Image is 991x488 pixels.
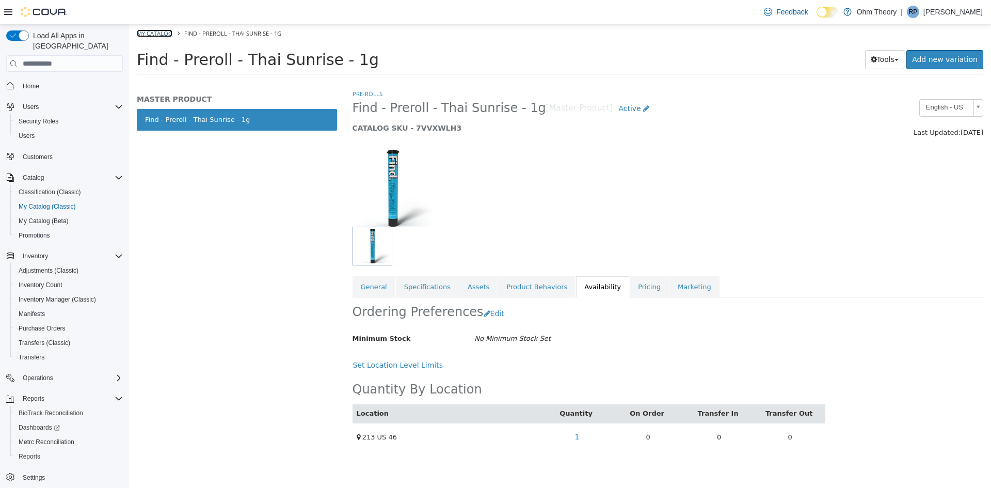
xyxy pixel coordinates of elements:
span: Security Roles [14,115,123,128]
span: Promotions [19,231,50,240]
td: 0 [554,399,626,427]
button: Promotions [10,228,127,243]
a: Settings [19,471,49,484]
span: Inventory Manager (Classic) [19,295,96,304]
span: Customers [19,150,123,163]
span: Classification (Classic) [14,186,123,198]
span: Transfers (Classic) [19,339,70,347]
span: Promotions [14,229,123,242]
span: Catalog [23,174,44,182]
i: No Minimum Stock Set [345,310,422,318]
img: Cova [21,7,67,17]
span: My Catalog (Beta) [14,215,123,227]
a: Inventory Count [14,279,67,291]
span: Reports [23,395,44,403]
a: Add new variation [777,26,854,45]
span: RP [909,6,918,18]
span: Adjustments (Classic) [19,266,78,275]
span: Feedback [776,7,808,17]
button: Catalog [19,171,48,184]
span: Find - Preroll - Thai Sunrise - 1g [8,26,250,44]
button: Security Roles [10,114,127,129]
a: Active [484,75,526,94]
a: Pricing [501,252,540,274]
a: Marketing [540,252,590,274]
a: Adjustments (Classic) [14,264,83,277]
span: Inventory Count [14,279,123,291]
span: Security Roles [19,117,58,125]
a: Users [14,130,39,142]
td: 0 [484,399,555,427]
button: Home [2,78,127,93]
button: BioTrack Reconciliation [10,406,127,420]
a: Transfer In [569,385,612,393]
span: Metrc Reconciliation [19,438,74,446]
button: Purchase Orders [10,321,127,336]
span: BioTrack Reconciliation [19,409,83,417]
button: Reports [19,392,49,405]
a: Quantity [430,385,466,393]
p: | [901,6,903,18]
a: BioTrack Reconciliation [14,407,87,419]
button: Classification (Classic) [10,185,127,199]
span: Transfers [19,353,44,361]
button: Customers [2,149,127,164]
h2: Quantity By Location [223,357,353,373]
button: Transfers [10,350,127,365]
a: Classification (Classic) [14,186,85,198]
span: Home [19,79,123,92]
a: My Catalog (Beta) [14,215,73,227]
td: 0 [626,399,697,427]
span: Minimum Stock [223,310,282,318]
button: Adjustments (Classic) [10,263,127,278]
button: Catalog [2,170,127,185]
button: Operations [2,371,127,385]
span: Manifests [19,310,45,318]
span: [DATE] [832,104,854,112]
button: Manifests [10,307,127,321]
button: My Catalog (Beta) [10,214,127,228]
a: 1 [440,403,456,422]
span: Inventory [19,250,123,262]
button: Metrc Reconciliation [10,435,127,449]
span: Inventory Manager (Classic) [14,293,123,306]
button: Inventory [2,249,127,263]
a: Dashboards [10,420,127,435]
span: Users [23,103,39,111]
a: Inventory Manager (Classic) [14,293,100,306]
button: Users [2,100,127,114]
span: Inventory [23,252,48,260]
a: My Catalog [8,5,43,13]
a: Pre-Rolls [223,66,253,73]
span: Find - Preroll - Thai Sunrise - 1g [55,5,152,13]
a: Promotions [14,229,54,242]
a: Transfers [14,351,49,364]
a: Customers [19,151,57,163]
span: Home [23,82,39,90]
span: Transfers (Classic) [14,337,123,349]
a: Feedback [760,2,812,22]
span: Adjustments (Classic) [14,264,123,277]
span: Manifests [14,308,123,320]
span: Dashboards [14,421,123,434]
span: My Catalog (Beta) [19,217,69,225]
img: 150 [223,125,303,202]
p: Ohm Theory [857,6,897,18]
span: Metrc Reconciliation [14,436,123,448]
span: Classification (Classic) [19,188,81,196]
span: 213 US 46 [233,409,268,417]
button: Users [19,101,43,113]
span: Users [19,132,35,140]
span: Load All Apps in [GEOGRAPHIC_DATA] [29,30,123,51]
button: Reports [2,391,127,406]
span: Settings [23,474,45,482]
span: Users [14,130,123,142]
h2: Ordering Preferences [223,280,355,296]
button: Transfers (Classic) [10,336,127,350]
span: Transfers [14,351,123,364]
a: Product Behaviors [369,252,446,274]
span: Find - Preroll - Thai Sunrise - 1g [223,76,417,92]
p: [PERSON_NAME] [923,6,983,18]
div: Romeo Patel [907,6,919,18]
button: Reports [10,449,127,464]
